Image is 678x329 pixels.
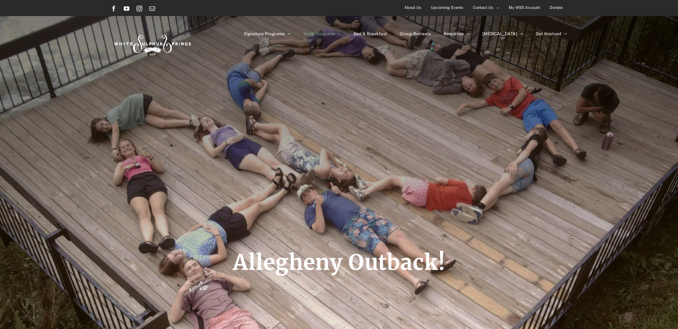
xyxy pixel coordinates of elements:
[443,32,464,36] span: Amenities
[303,32,335,36] span: Youth Programs
[482,16,523,52] a: [MEDICAL_DATA]
[482,32,517,36] span: [MEDICAL_DATA]
[431,2,463,13] span: Upcoming Events
[244,16,291,52] a: Signature Programs
[244,16,567,52] nav: Main Menu
[354,16,387,52] a: Bed & Breakfast
[111,6,117,11] a: Facebook
[400,32,431,36] span: Group Retreats
[303,16,341,52] a: Youth Programs
[124,6,129,11] a: YouTube
[244,32,284,36] span: Signature Programs
[473,2,493,13] span: Contact Us
[137,6,142,11] a: Instagram
[233,249,445,276] span: Allegheny Outback!
[354,32,387,36] span: Bed & Breakfast
[111,27,193,61] img: White Sulphur Springs Logo
[149,6,155,11] a: Email
[550,2,563,13] span: Donate
[400,16,431,52] a: Group Retreats
[536,32,561,36] span: Get Involved
[509,2,540,13] span: My WSS Account
[404,2,421,13] span: About Us
[443,16,470,52] a: Amenities
[536,16,567,52] a: Get Involved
